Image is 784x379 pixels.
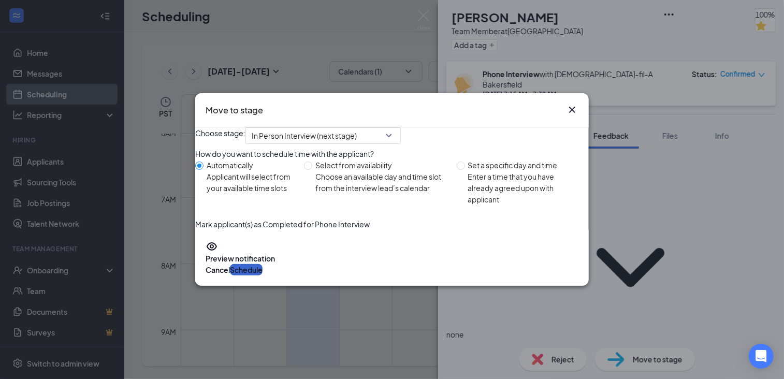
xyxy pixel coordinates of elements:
[566,104,578,116] svg: Cross
[195,148,589,159] div: How do you want to schedule time with the applicant?
[206,104,263,117] h3: Move to stage
[749,344,774,369] div: Open Intercom Messenger
[206,240,275,264] button: EyePreview notification
[195,127,245,144] span: Choose stage:
[315,159,448,171] div: Select from availability
[315,171,448,194] div: Choose an available day and time slot from the interview lead’s calendar
[207,171,296,194] div: Applicant will select from your available time slots
[566,104,578,116] button: Close
[468,171,580,205] div: Enter a time that you have already agreed upon with applicant
[206,264,230,275] button: Cancel
[207,159,296,171] div: Automatically
[206,240,218,253] svg: Eye
[468,159,580,171] div: Set a specific day and time
[230,264,263,275] button: Schedule
[252,128,357,143] span: In Person Interview (next stage)
[195,218,589,230] p: Mark applicant(s) as Completed for Phone Interview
